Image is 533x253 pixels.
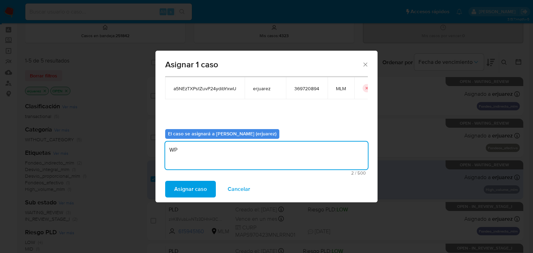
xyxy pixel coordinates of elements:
[294,85,319,92] span: 369720894
[253,85,278,92] span: erjuarez
[155,51,378,202] div: assign-modal
[174,85,236,92] span: a5NEzTXPstZuvP24ydibYxwU
[219,181,259,197] button: Cancelar
[228,182,250,197] span: Cancelar
[168,130,277,137] b: El caso se asignará a [PERSON_NAME] (erjuarez)
[336,85,346,92] span: MLM
[362,61,368,67] button: Cerrar ventana
[174,182,207,197] span: Asignar caso
[167,171,366,175] span: Máximo 500 caracteres
[165,142,368,169] textarea: WP
[165,60,362,69] span: Asignar 1 caso
[363,84,371,92] button: icon-button
[165,181,216,197] button: Asignar caso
